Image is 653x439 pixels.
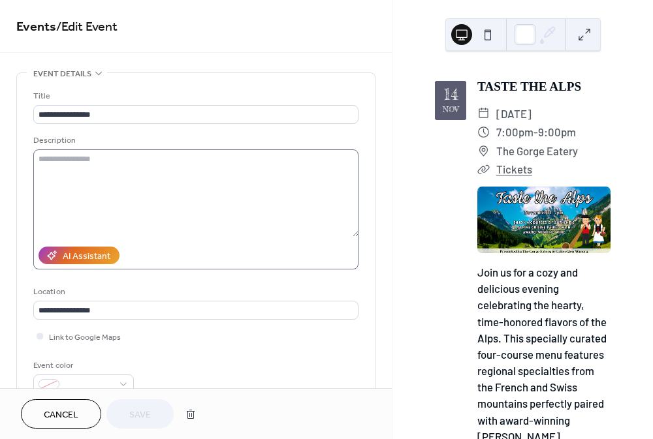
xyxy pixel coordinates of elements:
button: Cancel [21,399,101,429]
a: TASTE THE ALPS [477,80,581,93]
div: Location [33,285,356,299]
div: Nov [443,106,458,114]
div: AI Assistant [63,250,110,264]
span: 9:00pm [538,123,576,142]
span: / Edit Event [56,14,118,40]
span: Event details [33,67,91,81]
div: ​ [477,123,490,142]
span: - [534,123,538,142]
div: ​ [477,160,490,179]
span: [DATE] [496,104,532,123]
div: Title [33,89,356,103]
div: Description [33,134,356,147]
button: AI Assistant [39,247,119,264]
div: ​ [477,104,490,123]
div: Event color [33,359,131,372]
div: 14 [443,87,458,102]
span: Cancel [44,408,78,422]
a: Tickets [496,162,532,175]
div: ​ [477,142,490,160]
span: Link to Google Maps [49,331,121,344]
a: Events [16,14,56,40]
span: 7:00pm [496,123,534,142]
span: The Gorge Eatery [496,142,578,160]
